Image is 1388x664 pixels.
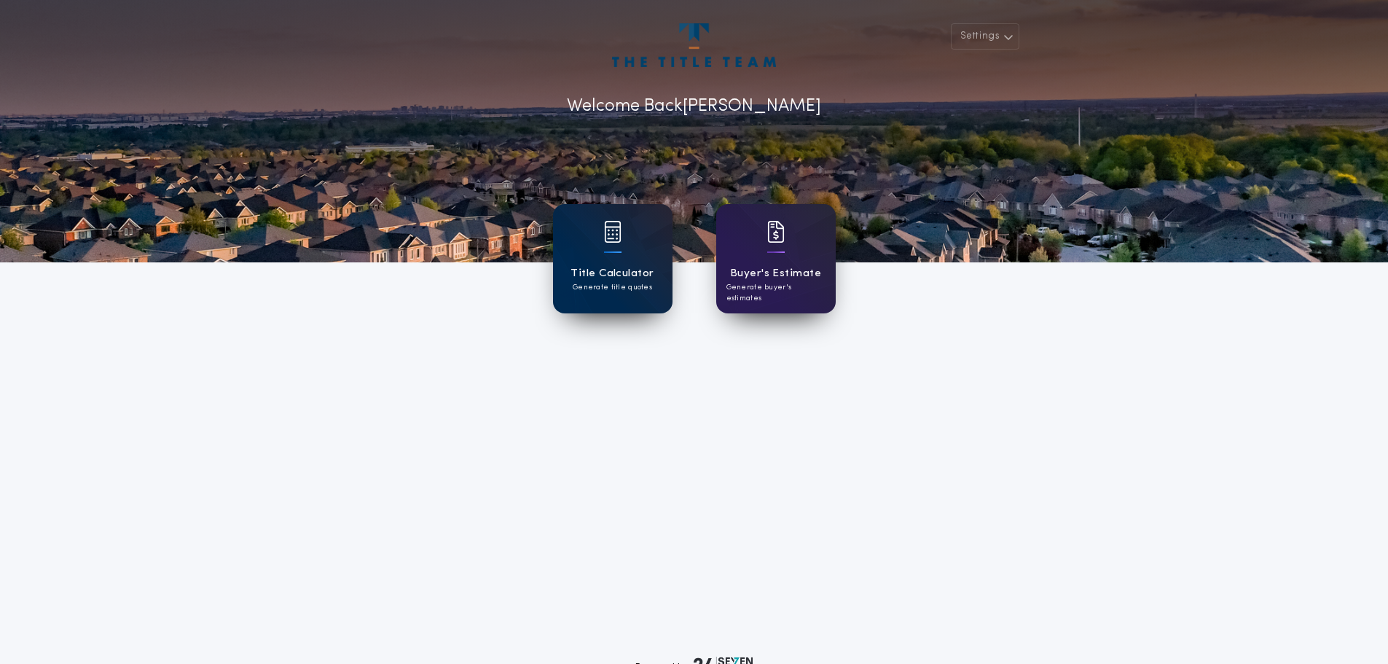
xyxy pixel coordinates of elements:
img: card icon [604,221,622,243]
a: card iconBuyer's EstimateGenerate buyer's estimates [716,204,836,313]
p: Generate buyer's estimates [726,282,826,304]
p: Generate title quotes [573,282,652,293]
h1: Buyer's Estimate [730,265,821,282]
img: card icon [767,221,785,243]
h1: Title Calculator [571,265,654,282]
a: card iconTitle CalculatorGenerate title quotes [553,204,673,313]
p: Welcome Back [PERSON_NAME] [567,93,821,120]
img: account-logo [612,23,775,67]
button: Settings [951,23,1019,50]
